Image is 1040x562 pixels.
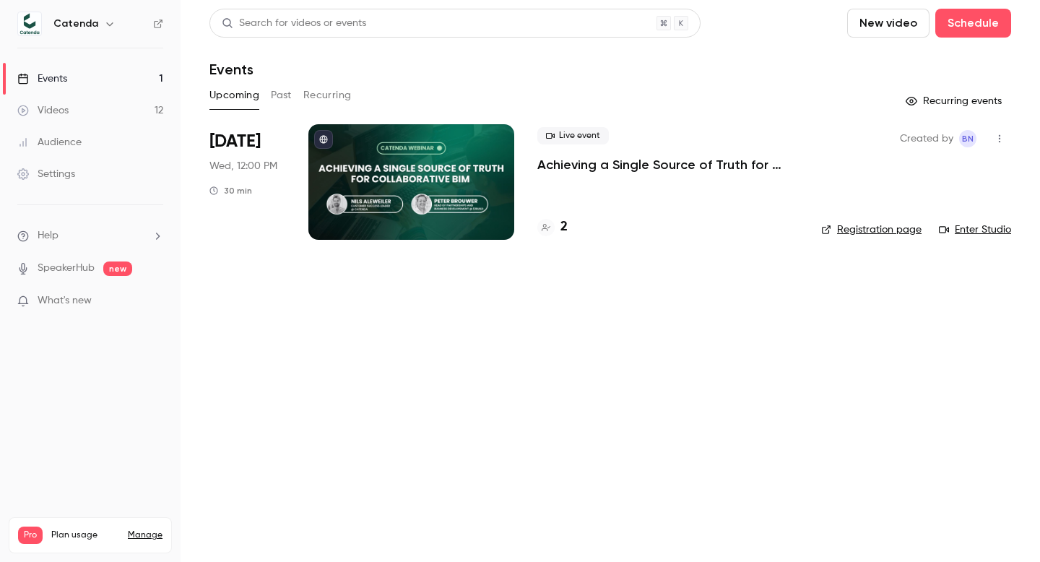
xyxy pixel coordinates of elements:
[847,9,929,38] button: New video
[209,61,253,78] h1: Events
[900,130,953,147] span: Created by
[18,12,41,35] img: Catenda
[959,130,976,147] span: Benedetta Nadotti
[146,295,163,308] iframe: Noticeable Trigger
[18,527,43,544] span: Pro
[939,222,1011,237] a: Enter Studio
[962,130,974,147] span: BN
[38,261,95,276] a: SpeakerHub
[209,124,285,240] div: Oct 8 Wed, 12:00 PM (Europe/Amsterdam)
[821,222,922,237] a: Registration page
[17,135,82,150] div: Audience
[209,130,261,153] span: [DATE]
[209,185,252,196] div: 30 min
[17,167,75,181] div: Settings
[51,529,119,541] span: Plan usage
[38,293,92,308] span: What's new
[537,127,609,144] span: Live event
[209,159,277,173] span: Wed, 12:00 PM
[209,84,259,107] button: Upcoming
[303,84,352,107] button: Recurring
[53,17,98,31] h6: Catenda
[935,9,1011,38] button: Schedule
[537,156,798,173] a: Achieving a Single Source of Truth for Collaborative BIM with 12build & Catenda
[222,16,366,31] div: Search for videos or events
[560,217,568,237] h4: 2
[17,103,69,118] div: Videos
[899,90,1011,113] button: Recurring events
[103,261,132,276] span: new
[17,72,67,86] div: Events
[17,228,163,243] li: help-dropdown-opener
[537,217,568,237] a: 2
[128,529,162,541] a: Manage
[38,228,58,243] span: Help
[271,84,292,107] button: Past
